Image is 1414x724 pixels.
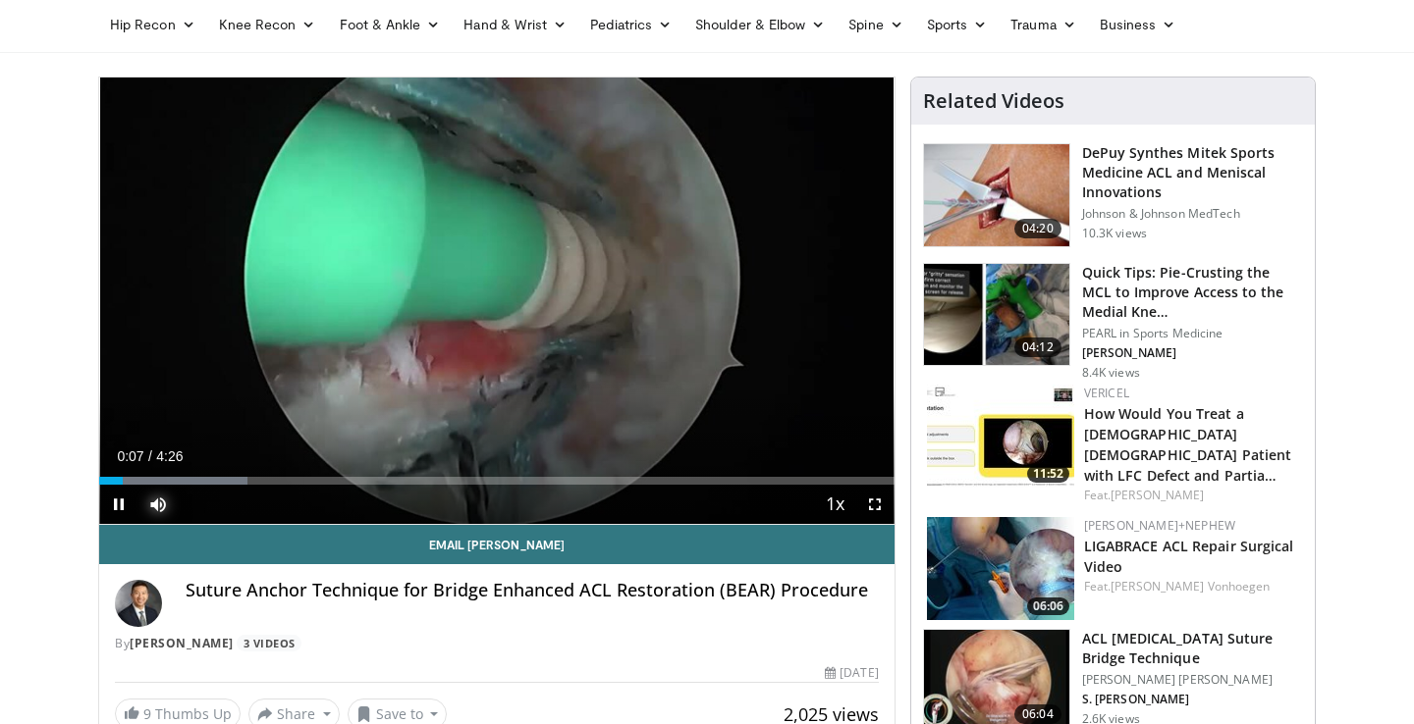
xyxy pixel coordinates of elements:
[1082,143,1303,202] h3: DePuy Synthes Mitek Sports Medicine ACL and Meniscal Innovations
[923,143,1303,247] a: 04:20 DePuy Synthes Mitek Sports Medicine ACL and Meniscal Innovations Johnson & Johnson MedTech ...
[1082,345,1303,361] p: [PERSON_NAME]
[156,448,183,464] span: 4:26
[855,485,895,524] button: Fullscreen
[99,477,895,485] div: Progress Bar
[1082,692,1303,707] p: S. [PERSON_NAME]
[999,5,1088,44] a: Trauma
[825,664,878,682] div: [DATE]
[115,580,162,627] img: Avatar
[99,78,895,525] video-js: Video Player
[816,485,855,524] button: Playback Rate
[148,448,152,464] span: /
[186,580,879,601] h4: Suture Anchor Technique for Bridge Enhanced ACL Restoration (BEAR) Procedure
[117,448,143,464] span: 0:07
[1084,537,1294,576] a: LIGABRACE ACL Repair Surgical Video
[1082,365,1140,381] p: 8.4K views
[1111,578,1270,595] a: [PERSON_NAME] Vonhoegen
[1014,219,1061,238] span: 04:20
[578,5,683,44] a: Pediatrics
[924,264,1069,366] img: f92306eb-e07c-405a-80a9-9492fd26bd64.150x105_q85_crop-smart_upscale.jpg
[1084,404,1292,485] a: How Would You Treat a [DEMOGRAPHIC_DATA] [DEMOGRAPHIC_DATA] Patient with LFC Defect and Partia…
[1082,672,1303,688] p: [PERSON_NAME] [PERSON_NAME]
[138,485,178,524] button: Mute
[923,263,1303,381] a: 04:12 Quick Tips: Pie-Crusting the MCL to Improve Access to the Medial Kne… PEARL in Sports Medic...
[207,5,328,44] a: Knee Recon
[927,385,1074,488] a: 11:52
[1084,578,1299,595] div: Feat.
[99,525,895,564] a: Email [PERSON_NAME]
[1082,629,1303,668] h3: ACL [MEDICAL_DATA] Suture Bridge Technique
[1084,517,1235,534] a: [PERSON_NAME]+Nephew
[837,5,914,44] a: Spine
[1082,226,1147,241] p: 10.3K views
[1082,263,1303,322] h3: Quick Tips: Pie-Crusting the MCL to Improve Access to the Medial Kne…
[923,89,1064,113] h4: Related Videos
[143,704,151,723] span: 9
[1084,385,1129,401] a: Vericel
[924,144,1069,246] img: acf1b9d9-e53c-42c8-8219-9c60b3b41c71.150x105_q85_crop-smart_upscale.jpg
[115,635,879,652] div: By
[452,5,578,44] a: Hand & Wrist
[1082,326,1303,341] p: PEARL in Sports Medicine
[683,5,837,44] a: Shoulder & Elbow
[328,5,453,44] a: Foot & Ankle
[1084,487,1299,504] div: Feat.
[927,385,1074,488] img: 62f325f7-467e-4e39-9fa8-a2cb7d050ecd.150x105_q85_crop-smart_upscale.jpg
[1014,704,1061,724] span: 06:04
[99,485,138,524] button: Pause
[915,5,1000,44] a: Sports
[1027,597,1069,615] span: 06:06
[927,517,1074,620] img: 4677d53b-3fb6-4d41-b6b0-36edaa8048fb.150x105_q85_crop-smart_upscale.jpg
[1027,465,1069,483] span: 11:52
[1088,5,1188,44] a: Business
[1111,487,1204,503] a: [PERSON_NAME]
[927,517,1074,620] a: 06:06
[1082,206,1303,222] p: Johnson & Johnson MedTech
[1014,337,1061,357] span: 04:12
[130,635,234,651] a: [PERSON_NAME]
[237,635,301,651] a: 3 Videos
[98,5,207,44] a: Hip Recon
